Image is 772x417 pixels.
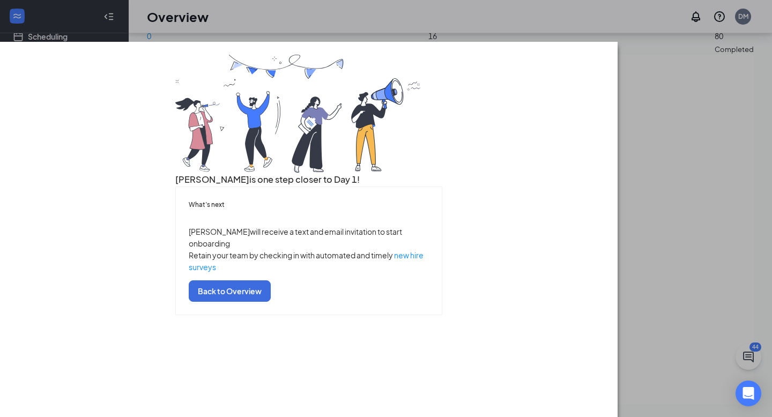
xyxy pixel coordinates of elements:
[189,280,271,302] button: Back to Overview
[175,173,443,187] h3: [PERSON_NAME] is one step closer to Day 1!
[189,249,429,273] p: Retain your team by checking in with automated and timely
[189,226,429,249] p: [PERSON_NAME] will receive a text and email invitation to start onboarding
[736,381,761,406] div: Open Intercom Messenger
[189,200,429,210] h5: What’s next
[175,55,422,173] img: you are all set
[189,250,424,272] a: new hire surveys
